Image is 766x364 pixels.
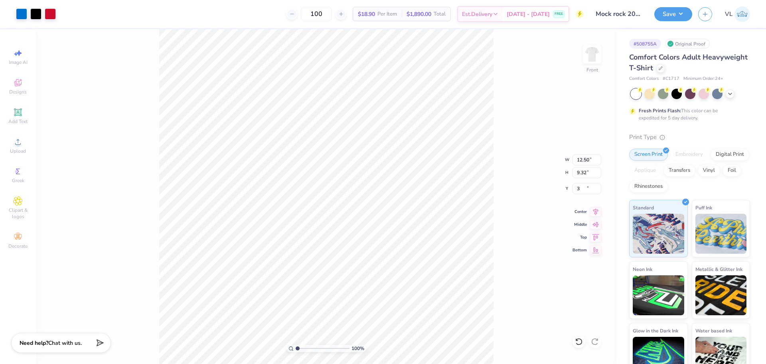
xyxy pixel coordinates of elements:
span: Designs [9,89,27,95]
strong: Need help? [20,339,48,347]
img: Neon Ink [633,275,684,315]
div: Front [586,66,598,74]
div: Transfers [663,165,695,177]
span: Top [573,235,587,240]
span: Upload [10,148,26,154]
span: $1,890.00 [407,10,431,18]
span: Comfort Colors [629,76,659,82]
div: This color can be expedited for 5 day delivery. [639,107,737,121]
span: Bottom [573,247,587,253]
span: $18.90 [358,10,375,18]
span: Water based Ink [695,326,732,335]
img: Puff Ink [695,214,747,254]
span: Image AI [9,59,28,66]
div: Embroidery [670,149,708,161]
span: Puff Ink [695,203,712,212]
strong: Fresh Prints Flash: [639,107,681,114]
div: Rhinestones [629,181,668,193]
span: Decorate [8,243,28,249]
span: Chat with us. [48,339,82,347]
div: Foil [723,165,741,177]
span: 100 % [351,345,364,352]
span: Add Text [8,118,28,125]
span: [DATE] - [DATE] [507,10,550,18]
span: Per Item [377,10,397,18]
span: FREE [555,11,563,17]
span: VL [725,10,732,19]
span: Metallic & Glitter Ink [695,265,742,273]
span: Greek [12,177,24,184]
div: Screen Print [629,149,668,161]
span: Middle [573,222,587,227]
div: Vinyl [698,165,720,177]
input: – – [301,7,332,21]
img: Metallic & Glitter Ink [695,275,747,315]
span: Standard [633,203,654,212]
div: # 508755A [629,39,661,49]
span: Glow in the Dark Ink [633,326,678,335]
span: Total [434,10,446,18]
button: Save [654,7,692,21]
span: Center [573,209,587,215]
img: Standard [633,214,684,254]
span: Clipart & logos [4,207,32,220]
div: Original Proof [665,39,710,49]
span: Minimum Order: 24 + [683,76,723,82]
img: Front [584,46,600,62]
div: Digital Print [711,149,749,161]
span: Neon Ink [633,265,652,273]
span: Est. Delivery [462,10,492,18]
img: Vincent Lloyd Laurel [734,6,750,22]
span: # C1717 [663,76,679,82]
a: VL [725,6,750,22]
input: Untitled Design [590,6,648,22]
span: Comfort Colors Adult Heavyweight T-Shirt [629,52,748,73]
div: Applique [629,165,661,177]
div: Print Type [629,133,750,142]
